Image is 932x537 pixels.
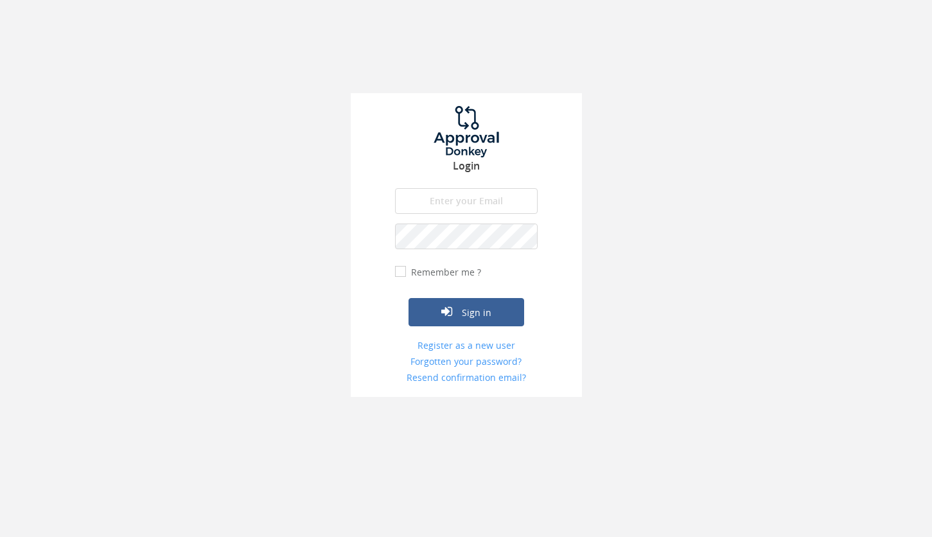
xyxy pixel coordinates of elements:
[395,371,538,384] a: Resend confirmation email?
[418,106,514,157] img: logo.png
[395,355,538,368] a: Forgotten your password?
[351,161,582,172] h3: Login
[409,298,524,326] button: Sign in
[408,266,481,279] label: Remember me ?
[395,339,538,352] a: Register as a new user
[395,188,538,214] input: Enter your Email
